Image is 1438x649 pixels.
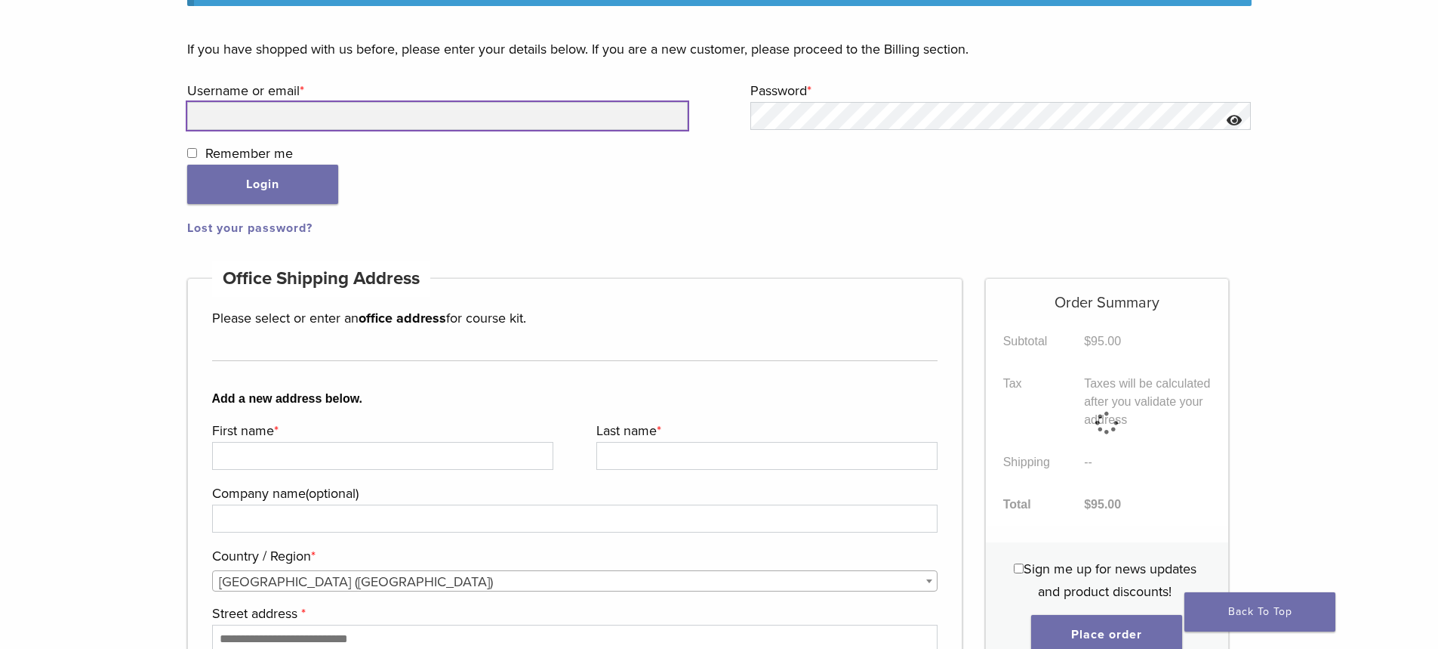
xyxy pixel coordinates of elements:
span: Remember me [205,145,293,162]
h5: Order Summary [986,279,1228,312]
a: Back To Top [1184,592,1335,632]
input: Sign me up for news updates and product discounts! [1014,564,1024,573]
p: If you have shopped with us before, please enter your details below. If you are a new customer, p... [187,38,1252,60]
label: Password [750,79,1248,102]
h4: Office Shipping Address [212,261,431,297]
label: Last name [596,419,934,442]
span: (optional) [306,485,359,502]
label: Company name [212,482,935,505]
input: Remember me [187,148,197,158]
button: Show password [1218,102,1251,141]
a: Lost your password? [187,221,313,236]
span: Country / Region [212,570,938,592]
strong: office address [359,310,446,326]
label: Username or email [187,79,685,102]
button: Login [187,165,338,204]
span: United States (US) [213,571,938,592]
b: Add a new address below. [212,390,938,408]
label: Country / Region [212,545,935,567]
p: Please select or enter an for course kit. [212,307,938,329]
label: First name [212,419,550,442]
label: Street address [212,602,935,625]
span: Sign me up for news updates and product discounts! [1024,561,1196,600]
